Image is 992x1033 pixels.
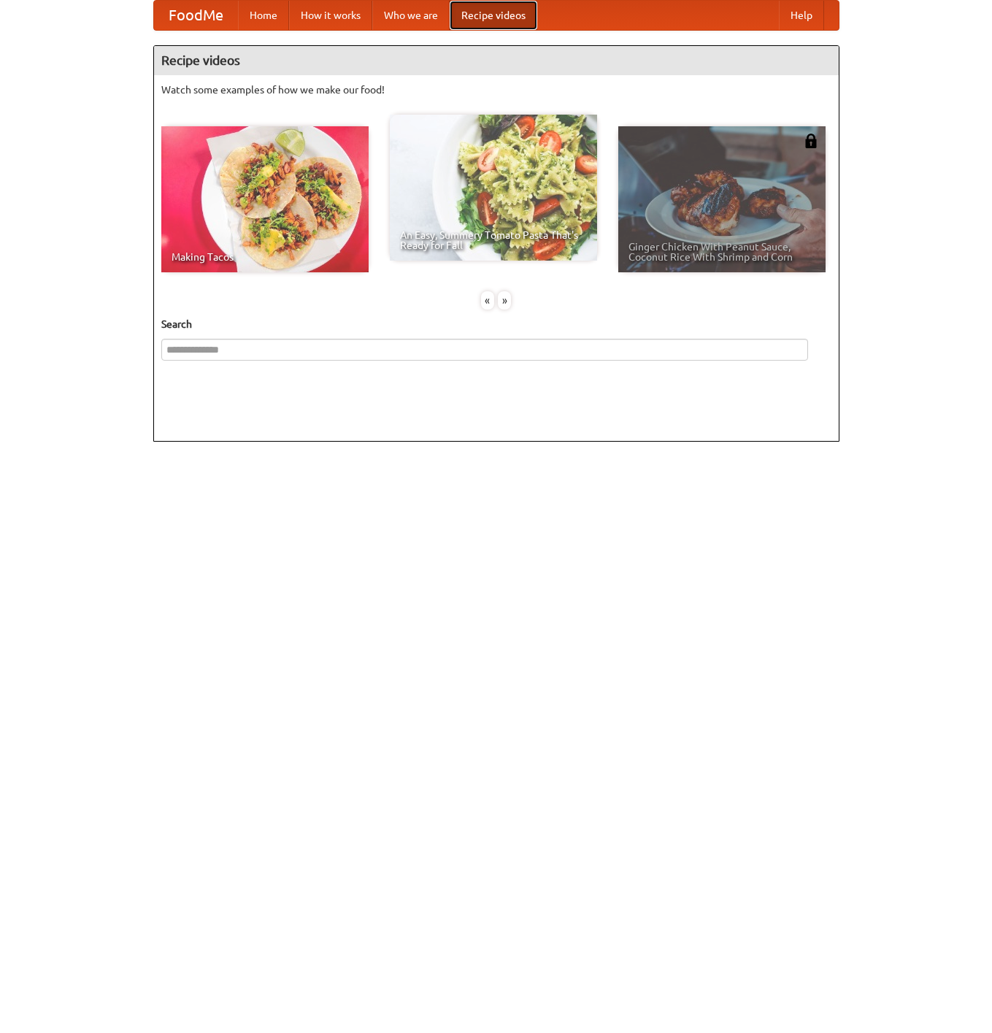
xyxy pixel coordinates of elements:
a: Recipe videos [450,1,537,30]
h5: Search [161,317,831,331]
a: Help [779,1,824,30]
img: 483408.png [804,134,818,148]
span: An Easy, Summery Tomato Pasta That's Ready for Fall [400,230,587,250]
div: « [481,291,494,310]
span: Making Tacos [172,252,358,262]
a: FoodMe [154,1,238,30]
div: » [498,291,511,310]
a: An Easy, Summery Tomato Pasta That's Ready for Fall [390,115,597,261]
a: Who we are [372,1,450,30]
p: Watch some examples of how we make our food! [161,82,831,97]
a: Making Tacos [161,126,369,272]
a: Home [238,1,289,30]
h4: Recipe videos [154,46,839,75]
a: How it works [289,1,372,30]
